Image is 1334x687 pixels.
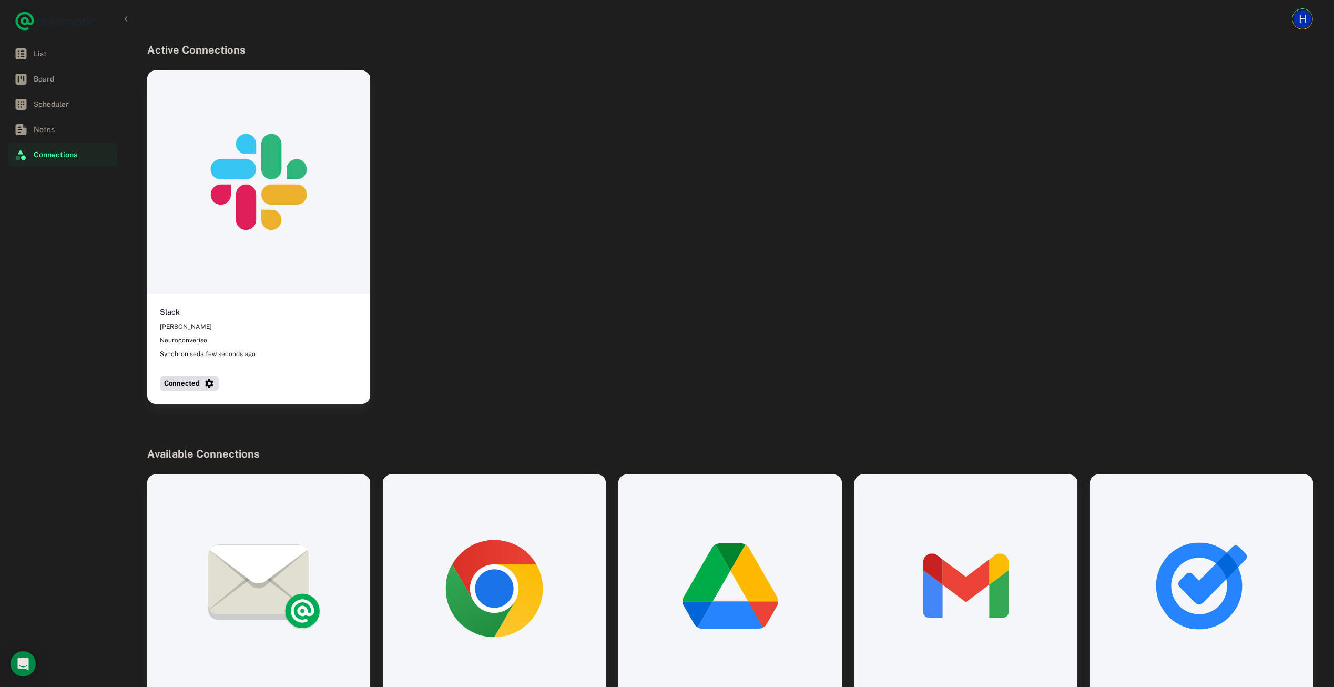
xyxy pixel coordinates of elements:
a: Notes [8,118,117,141]
a: Connections [8,143,117,166]
h6: Slack [160,306,180,318]
a: Board [8,67,117,90]
img: Slack [147,70,370,294]
a: List [8,42,117,65]
span: Connections [34,149,113,160]
div: H [1294,10,1311,28]
span: Notes [34,124,113,135]
span: List [34,48,113,59]
span: Synchronised a few seconds ago [160,349,256,359]
a: Logo [15,11,97,32]
span: Board [34,73,113,85]
span: Neuroconveriso [160,336,207,345]
a: Scheduler [8,93,117,116]
button: Connected [160,376,219,391]
button: Account button [1292,8,1313,29]
span: [PERSON_NAME] [160,322,212,331]
h4: Active Connections [147,42,1313,58]
h4: Available Connections [147,446,1313,462]
div: Open Intercom Messenger [11,651,36,676]
span: Scheduler [34,98,113,110]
